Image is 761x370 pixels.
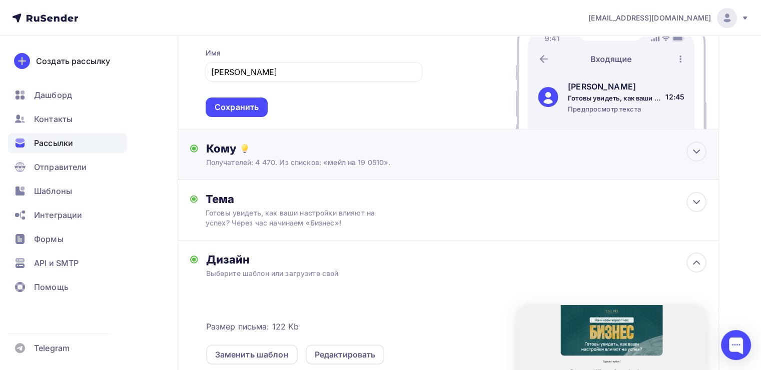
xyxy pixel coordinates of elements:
div: Предпросмотр текста [568,104,662,113]
a: Контакты [8,109,127,129]
a: [EMAIL_ADDRESS][DOMAIN_NAME] [588,8,749,28]
span: Контакты [34,113,73,125]
span: Помощь [34,281,69,293]
div: Выберите шаблон или загрузите свой [206,268,656,278]
div: Дизайн [206,252,706,266]
div: Кому [206,141,706,155]
div: Тема [206,192,403,206]
div: Готовы увидеть, как ваши настройки влияют на успех? Через час начинаем «Бизнес»! [206,208,384,228]
div: Заменить шаблон [215,348,289,360]
span: Интеграции [34,209,82,221]
div: 12:45 [665,92,684,102]
div: Имя [206,48,221,58]
span: [EMAIL_ADDRESS][DOMAIN_NAME] [588,13,711,23]
a: Дашборд [8,85,127,105]
div: Получателей: 4 470. Из списков: «мейл на 19 0510». [206,157,656,167]
div: Сохранить [215,101,259,113]
span: Telegram [34,342,70,354]
div: Редактировать [315,348,376,360]
div: Готовы увидеть, как ваши настройки влияют на успех? Через час начинаем «Бизнес»! [568,93,662,102]
a: Шаблоны [8,181,127,201]
span: Отправители [34,161,87,173]
div: [PERSON_NAME] [568,80,662,92]
div: Создать рассылку [36,55,110,67]
a: Отправители [8,157,127,177]
span: API и SMTP [34,257,79,269]
span: Формы [34,233,64,245]
a: Рассылки [8,133,127,153]
span: Дашборд [34,89,72,101]
span: Шаблоны [34,185,72,197]
span: Размер письма: 122 Kb [206,320,299,332]
span: Рассылки [34,137,73,149]
a: Формы [8,229,127,249]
